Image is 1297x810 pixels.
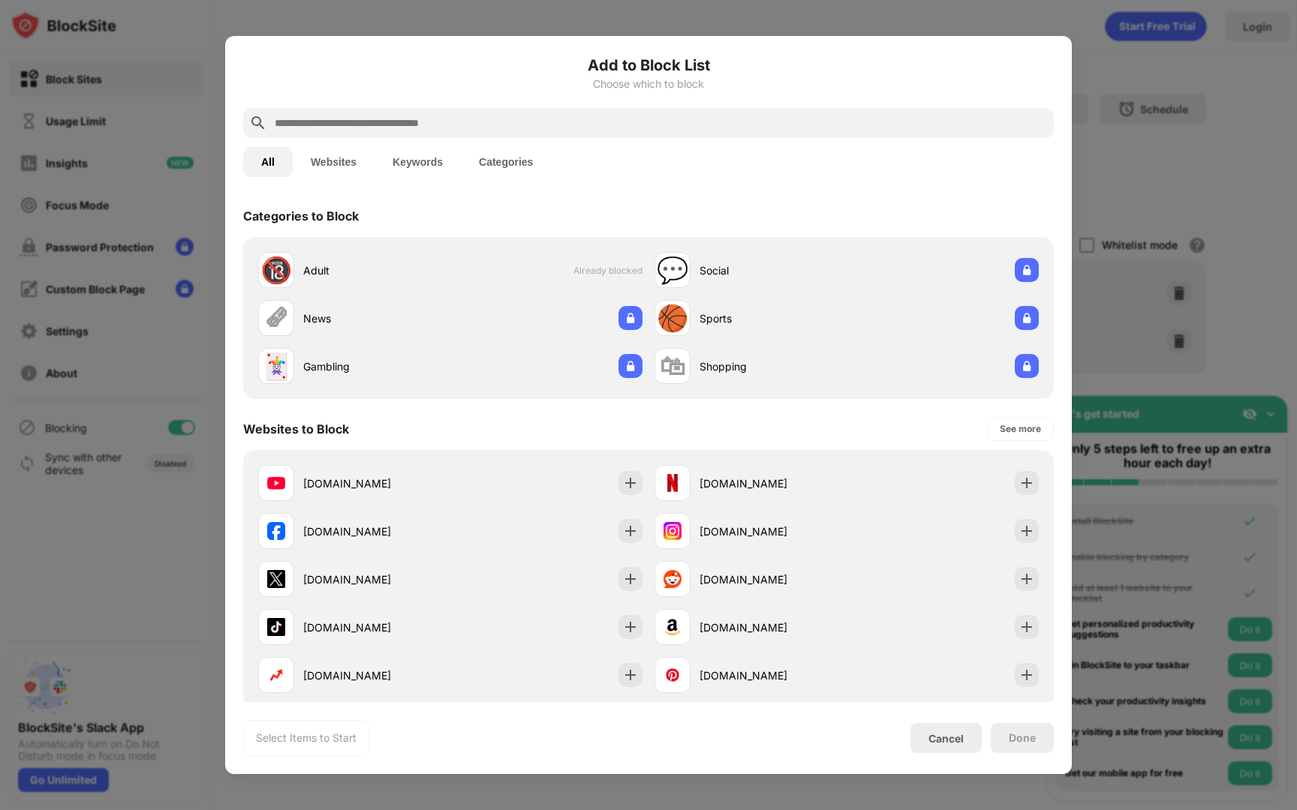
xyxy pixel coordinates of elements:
[700,310,847,326] div: Sports
[243,147,293,177] button: All
[664,666,682,684] img: favicons
[263,303,289,334] div: 🗞
[664,570,682,588] img: favicons
[303,310,450,326] div: News
[573,265,642,276] span: Already blocked
[1000,421,1041,436] div: See more
[928,732,964,745] div: Cancel
[700,667,847,683] div: [DOMAIN_NAME]
[664,618,682,636] img: favicons
[657,255,688,286] div: 💬
[267,618,285,636] img: favicons
[303,523,450,539] div: [DOMAIN_NAME]
[375,147,461,177] button: Keywords
[267,522,285,540] img: favicons
[700,475,847,491] div: [DOMAIN_NAME]
[664,474,682,492] img: favicons
[700,523,847,539] div: [DOMAIN_NAME]
[700,262,847,278] div: Social
[243,208,359,223] div: Categories to Block
[260,255,292,286] div: 🔞
[700,358,847,374] div: Shopping
[303,262,450,278] div: Adult
[461,147,551,177] button: Categories
[293,147,375,177] button: Websites
[260,351,292,382] div: 🃏
[700,571,847,587] div: [DOMAIN_NAME]
[700,619,847,635] div: [DOMAIN_NAME]
[249,114,267,132] img: search.svg
[267,474,285,492] img: favicons
[303,571,450,587] div: [DOMAIN_NAME]
[303,619,450,635] div: [DOMAIN_NAME]
[256,730,357,745] div: Select Items to Start
[243,54,1054,76] h6: Add to Block List
[664,522,682,540] img: favicons
[243,421,349,436] div: Websites to Block
[303,358,450,374] div: Gambling
[303,475,450,491] div: [DOMAIN_NAME]
[657,303,688,334] div: 🏀
[267,666,285,684] img: favicons
[303,667,450,683] div: [DOMAIN_NAME]
[660,351,685,382] div: 🛍
[267,570,285,588] img: favicons
[243,78,1054,90] div: Choose which to block
[1009,732,1036,744] div: Done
